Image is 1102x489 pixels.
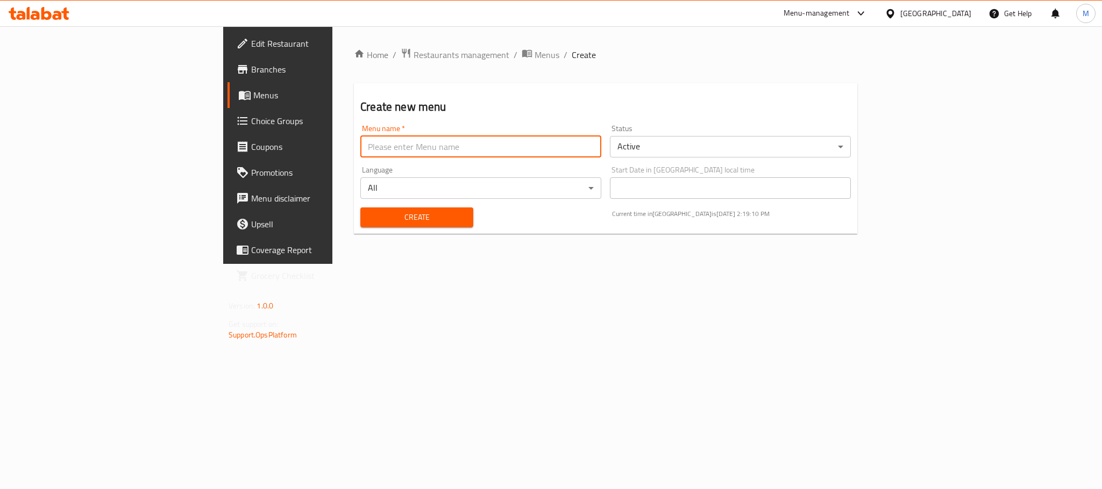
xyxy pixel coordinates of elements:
[227,237,407,263] a: Coverage Report
[229,328,297,342] a: Support.OpsPlatform
[227,185,407,211] a: Menu disclaimer
[227,108,407,134] a: Choice Groups
[251,243,399,256] span: Coverage Report
[900,8,971,19] div: [GEOGRAPHIC_DATA]
[251,192,399,205] span: Menu disclaimer
[369,211,465,224] span: Create
[251,269,399,282] span: Grocery Checklist
[251,166,399,179] span: Promotions
[522,48,559,62] a: Menus
[514,48,517,61] li: /
[414,48,509,61] span: Restaurants management
[1083,8,1089,19] span: M
[251,140,399,153] span: Coupons
[360,99,851,115] h2: Create new menu
[229,299,255,313] span: Version:
[227,134,407,160] a: Coupons
[251,37,399,50] span: Edit Restaurant
[535,48,559,61] span: Menus
[227,82,407,108] a: Menus
[227,56,407,82] a: Branches
[257,299,273,313] span: 1.0.0
[360,207,473,227] button: Create
[251,63,399,76] span: Branches
[251,218,399,231] span: Upsell
[253,89,399,102] span: Menus
[229,317,278,331] span: Get support on:
[401,48,509,62] a: Restaurants management
[612,209,851,219] p: Current time in [GEOGRAPHIC_DATA] is [DATE] 2:19:10 PM
[354,48,857,62] nav: breadcrumb
[227,160,407,185] a: Promotions
[227,31,407,56] a: Edit Restaurant
[564,48,567,61] li: /
[227,211,407,237] a: Upsell
[784,7,850,20] div: Menu-management
[251,114,399,127] span: Choice Groups
[360,177,601,199] div: All
[572,48,596,61] span: Create
[227,263,407,289] a: Grocery Checklist
[610,136,851,157] div: Active
[360,136,601,157] input: Please enter Menu name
